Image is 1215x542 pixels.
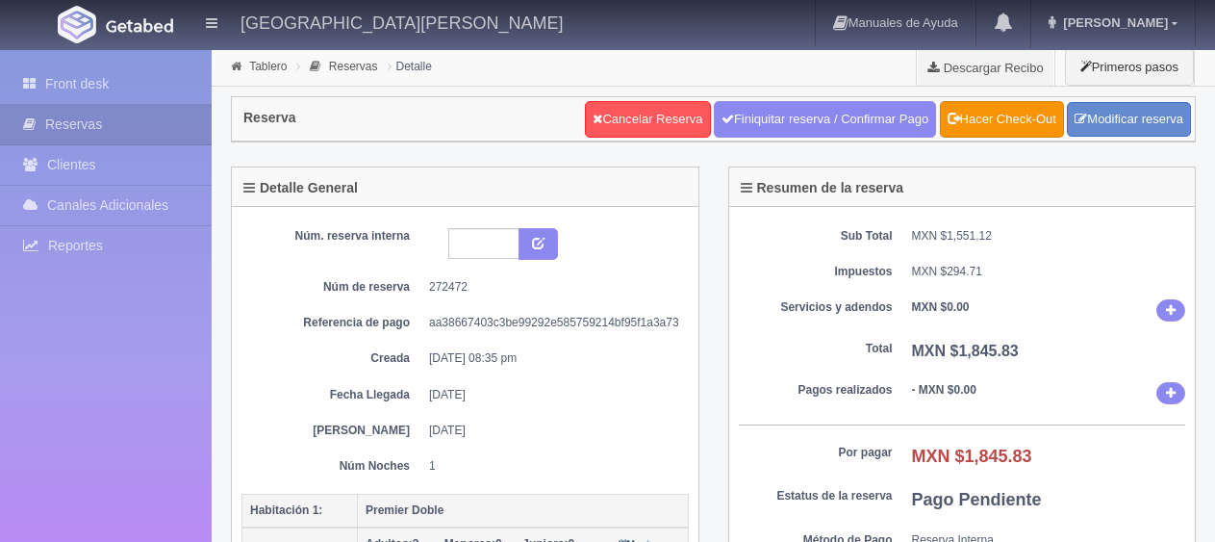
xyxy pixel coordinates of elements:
[329,60,378,73] a: Reservas
[912,383,976,397] b: - MXN $0.00
[1058,15,1168,30] span: [PERSON_NAME]
[1065,48,1194,86] button: Primeros pasos
[739,228,893,245] dt: Sub Total
[256,279,410,296] dt: Núm de reserva
[256,315,410,331] dt: Referencia de pago
[249,60,287,73] a: Tablero
[741,181,904,195] h4: Resumen de la reserva
[429,458,674,475] dd: 1
[585,101,710,138] a: Cancelar Reserva
[256,458,410,475] dt: Núm Noches
[912,264,1186,280] dd: MXN $294.71
[429,279,674,296] dd: 272472
[739,382,893,399] dt: Pagos realizados
[429,315,674,331] dd: aa38667403c3be99292e585759214bf95f1a3a73
[358,494,689,528] th: Premier Doble
[243,181,358,195] h4: Detalle General
[739,341,893,357] dt: Total
[256,423,410,439] dt: [PERSON_NAME]
[739,299,893,316] dt: Servicios y adendos
[912,300,970,314] b: MXN $0.00
[912,343,1019,359] b: MXN $1,845.83
[383,57,437,75] li: Detalle
[256,387,410,403] dt: Fecha Llegada
[58,6,96,43] img: Getabed
[912,447,1032,466] b: MXN $1,845.83
[429,387,674,403] dd: [DATE]
[243,111,296,125] h4: Reserva
[429,350,674,367] dd: [DATE] 08:35 pm
[912,490,1042,509] b: Pago Pendiente
[240,10,563,34] h4: [GEOGRAPHIC_DATA][PERSON_NAME]
[739,488,893,504] dt: Estatus de la reserva
[256,350,410,367] dt: Creada
[917,48,1054,87] a: Descargar Recibo
[739,264,893,280] dt: Impuestos
[106,18,173,33] img: Getabed
[256,228,410,245] dt: Núm. reserva interna
[1067,102,1191,138] a: Modificar reserva
[912,228,1186,245] dd: MXN $1,551.12
[940,101,1064,138] a: Hacer Check-Out
[739,445,893,461] dt: Por pagar
[429,423,674,439] dd: [DATE]
[250,503,322,517] b: Habitación 1:
[714,101,936,138] a: Finiquitar reserva / Confirmar Pago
